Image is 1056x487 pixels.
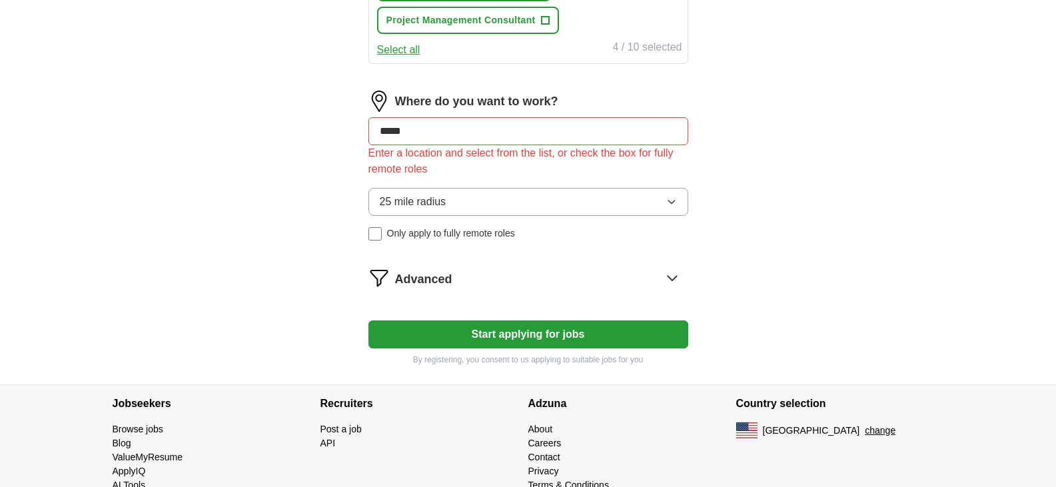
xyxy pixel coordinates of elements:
img: US flag [736,422,758,438]
a: Blog [113,438,131,448]
div: Enter a location and select from the list, or check the box for fully remote roles [368,145,688,177]
button: Project Management Consultant [377,7,559,34]
a: ValueMyResume [113,452,183,462]
label: Where do you want to work? [395,93,558,111]
span: Only apply to fully remote roles [387,227,515,241]
a: About [528,424,553,434]
div: 4 / 10 selected [612,39,682,58]
a: Privacy [528,466,559,476]
span: [GEOGRAPHIC_DATA] [763,424,860,438]
a: API [320,438,336,448]
input: Only apply to fully remote roles [368,227,382,241]
button: Select all [377,42,420,58]
img: location.png [368,91,390,112]
p: By registering, you consent to us applying to suitable jobs for you [368,354,688,366]
button: Start applying for jobs [368,320,688,348]
button: change [865,424,895,438]
img: filter [368,267,390,288]
a: Browse jobs [113,424,163,434]
span: Advanced [395,270,452,288]
button: 25 mile radius [368,188,688,216]
a: Careers [528,438,562,448]
a: Post a job [320,424,362,434]
a: ApplyIQ [113,466,146,476]
h4: Country selection [736,385,944,422]
span: Project Management Consultant [386,13,536,27]
a: Contact [528,452,560,462]
span: 25 mile radius [380,194,446,210]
